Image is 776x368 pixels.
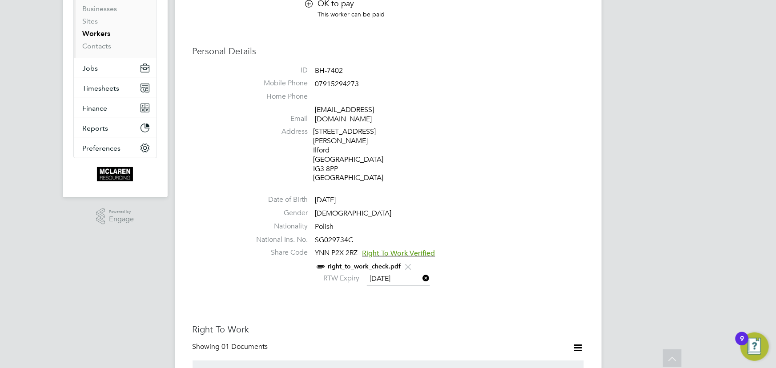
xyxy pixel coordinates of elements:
[83,29,111,38] a: Workers
[315,66,343,75] span: BH-7402
[83,144,121,152] span: Preferences
[246,127,308,136] label: Address
[367,272,430,286] input: Select one
[83,104,108,112] span: Finance
[740,339,744,350] div: 9
[246,208,308,218] label: Gender
[315,222,334,231] span: Polish
[83,84,120,92] span: Timesheets
[74,138,157,158] button: Preferences
[315,209,392,218] span: [DEMOGRAPHIC_DATA]
[97,167,133,181] img: mclaren-logo-retina.png
[246,248,308,257] label: Share Code
[83,64,98,72] span: Jobs
[315,274,360,283] label: RTW Expiry
[318,10,385,18] span: This worker can be paid
[314,127,398,183] div: [STREET_ADDRESS][PERSON_NAME] Ilford [GEOGRAPHIC_DATA] IG3 8PP [GEOGRAPHIC_DATA]
[222,342,268,351] span: 01 Documents
[83,42,112,50] a: Contacts
[362,249,435,258] span: Right To Work Verified
[246,195,308,204] label: Date of Birth
[83,124,109,132] span: Reports
[109,208,134,216] span: Powered by
[246,114,308,124] label: Email
[246,79,308,88] label: Mobile Phone
[246,92,308,101] label: Home Phone
[193,45,584,57] h3: Personal Details
[315,80,359,88] span: 07915294273
[83,17,98,25] a: Sites
[96,208,134,225] a: Powered byEngage
[109,216,134,223] span: Engage
[73,167,157,181] a: Go to home page
[74,78,157,98] button: Timesheets
[74,118,157,138] button: Reports
[315,196,336,204] span: [DATE]
[246,235,308,244] label: National Ins. No.
[74,58,157,78] button: Jobs
[315,105,374,124] a: [EMAIL_ADDRESS][DOMAIN_NAME]
[315,236,354,244] span: SG029734C
[328,263,401,270] a: right_to_work_check.pdf
[193,324,584,335] h3: Right To Work
[315,249,358,258] span: YNN P2X 2RZ
[246,66,308,75] label: ID
[74,98,157,118] button: Finance
[740,332,769,361] button: Open Resource Center, 9 new notifications
[246,222,308,231] label: Nationality
[193,342,270,352] div: Showing
[83,4,117,13] a: Businesses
